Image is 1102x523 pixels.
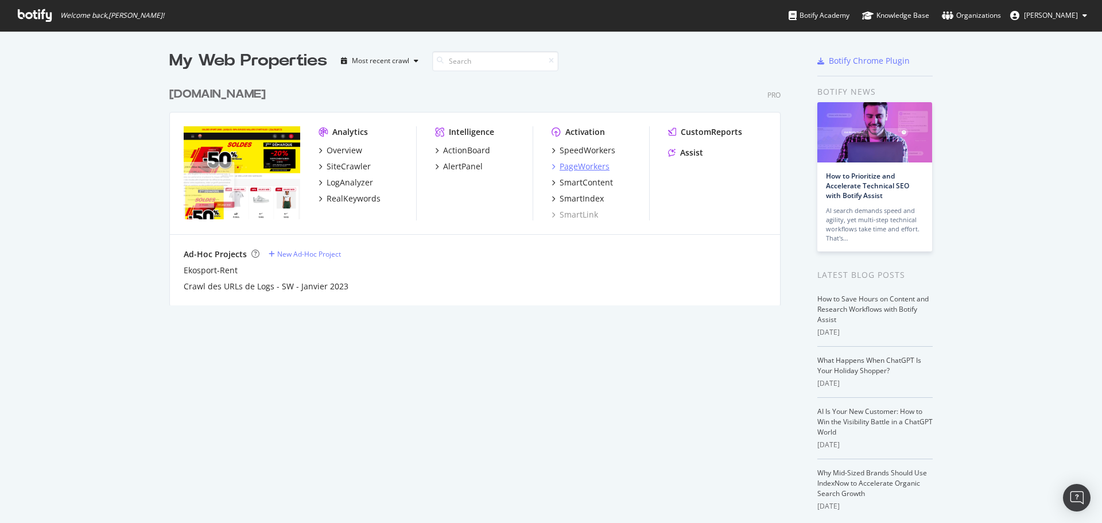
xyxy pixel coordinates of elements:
div: Analytics [332,126,368,138]
div: New Ad-Hoc Project [277,249,341,259]
a: What Happens When ChatGPT Is Your Holiday Shopper? [817,355,921,375]
div: SmartIndex [560,193,604,204]
a: How to Save Hours on Content and Research Workflows with Botify Assist [817,294,929,324]
div: [DATE] [817,501,933,512]
a: CustomReports [668,126,742,138]
div: Knowledge Base [862,10,929,21]
div: Botify news [817,86,933,98]
div: Overview [327,145,362,156]
div: Activation [565,126,605,138]
div: SpeedWorkers [560,145,615,156]
div: grid [169,72,790,305]
a: How to Prioritize and Accelerate Technical SEO with Botify Assist [826,171,909,200]
div: AI search demands speed and agility, yet multi-step technical workflows take time and effort. Tha... [826,206,923,243]
input: Search [432,51,558,71]
div: Most recent crawl [352,57,409,64]
div: LogAnalyzer [327,177,373,188]
div: PageWorkers [560,161,610,172]
a: Overview [319,145,362,156]
div: ActionBoard [443,145,490,156]
a: RealKeywords [319,193,381,204]
a: Assist [668,147,703,158]
span: Welcome back, [PERSON_NAME] ! [60,11,164,20]
div: [DATE] [817,378,933,389]
a: SiteCrawler [319,161,371,172]
div: AlertPanel [443,161,483,172]
div: RealKeywords [327,193,381,204]
a: AI Is Your New Customer: How to Win the Visibility Battle in a ChatGPT World [817,406,933,437]
div: Botify Chrome Plugin [829,55,910,67]
a: ActionBoard [435,145,490,156]
img: sport2000.fr [184,126,300,219]
div: Intelligence [449,126,494,138]
button: [PERSON_NAME] [1001,6,1096,25]
div: [DOMAIN_NAME] [169,86,266,103]
div: Botify Academy [789,10,849,21]
a: Ekosport-Rent [184,265,238,276]
div: CustomReports [681,126,742,138]
a: SpeedWorkers [552,145,615,156]
a: New Ad-Hoc Project [269,249,341,259]
div: Open Intercom Messenger [1063,484,1091,512]
div: Pro [767,90,781,100]
img: How to Prioritize and Accelerate Technical SEO with Botify Assist [817,102,932,162]
a: Why Mid-Sized Brands Should Use IndexNow to Accelerate Organic Search Growth [817,468,927,498]
a: LogAnalyzer [319,177,373,188]
button: Most recent crawl [336,52,423,70]
a: AlertPanel [435,161,483,172]
span: Kiszlo David [1024,10,1078,20]
div: Latest Blog Posts [817,269,933,281]
div: Ad-Hoc Projects [184,249,247,260]
div: SmartContent [560,177,613,188]
a: SmartContent [552,177,613,188]
div: [DATE] [817,327,933,338]
a: Crawl des URLs de Logs - SW - Janvier 2023 [184,281,348,292]
a: [DOMAIN_NAME] [169,86,270,103]
div: [DATE] [817,440,933,450]
a: SmartIndex [552,193,604,204]
a: PageWorkers [552,161,610,172]
div: Assist [680,147,703,158]
div: SiteCrawler [327,161,371,172]
a: SmartLink [552,209,598,220]
a: Botify Chrome Plugin [817,55,910,67]
div: My Web Properties [169,49,327,72]
div: Organizations [942,10,1001,21]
